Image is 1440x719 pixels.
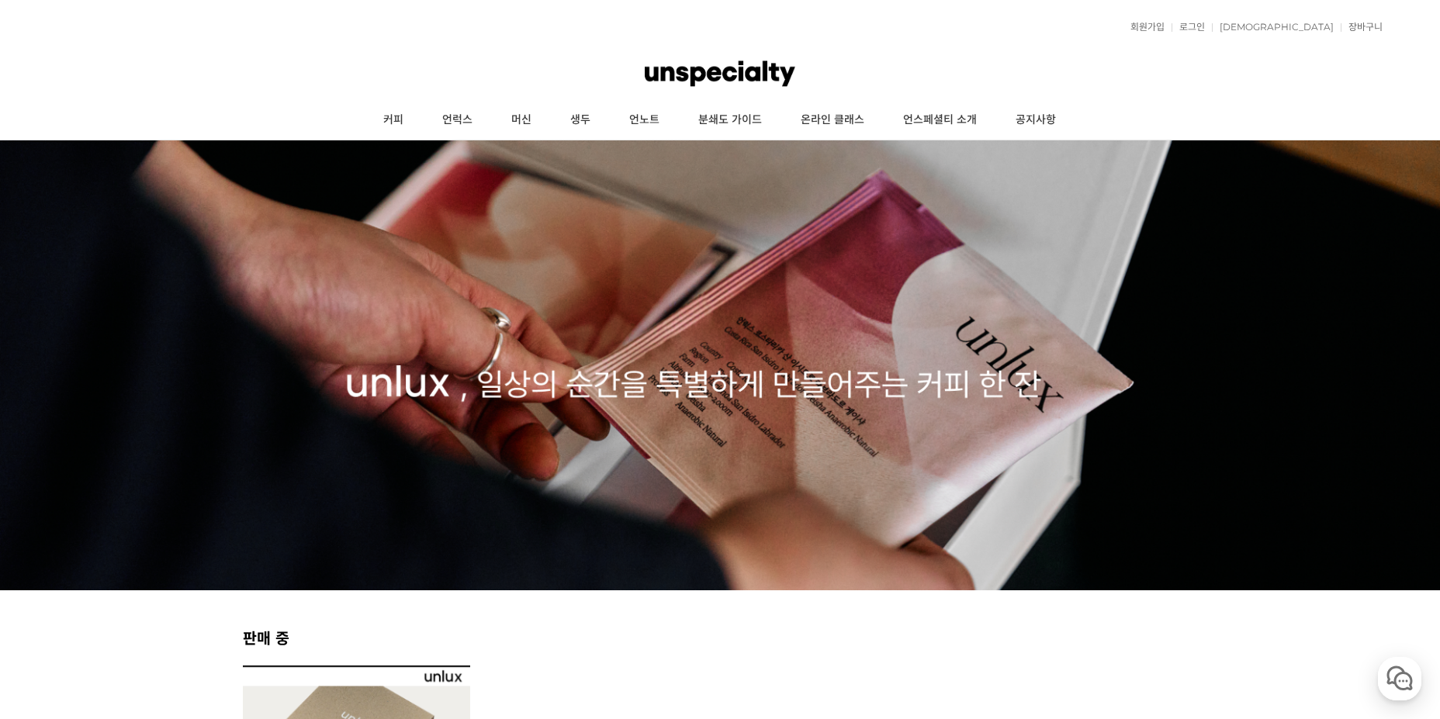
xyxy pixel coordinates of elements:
[1172,22,1205,32] a: 로그인
[884,101,996,140] a: 언스페셜티 소개
[1123,22,1165,32] a: 회원가입
[1341,22,1383,32] a: 장바구니
[996,101,1075,140] a: 공지사항
[423,101,492,140] a: 언럭스
[645,50,795,97] img: 언스페셜티 몰
[492,101,551,140] a: 머신
[364,101,423,140] a: 커피
[1212,22,1334,32] a: [DEMOGRAPHIC_DATA]
[243,626,1197,648] h2: 판매 중
[610,101,679,140] a: 언노트
[781,101,884,140] a: 온라인 클래스
[679,101,781,140] a: 분쇄도 가이드
[551,101,610,140] a: 생두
